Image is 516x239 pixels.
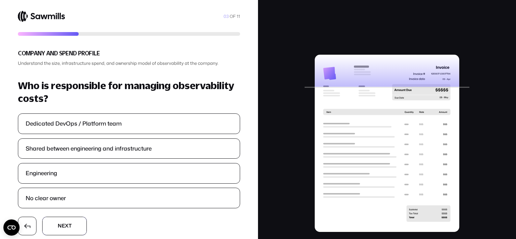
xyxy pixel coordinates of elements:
button: Open CMP widget [3,219,20,236]
button: Next question [42,217,86,235]
label: Shared between engineering and infrastructure [18,139,239,159]
p: Understand the size, infrastructure spend, and ownership model of observability at the company. [18,61,240,66]
span: 11 [237,13,240,19]
label: Dedicated DevOps / Platform team [18,114,239,134]
h2: Company and Spend Profile [18,49,240,59]
h3: Who is responsible for managing observability costs? [18,79,240,105]
span: t [69,223,72,229]
label: No clear owner [18,188,239,208]
span: x [65,223,69,229]
span: 03 [224,13,229,19]
button: Previous question [18,217,36,235]
span: N [58,223,62,229]
span: e [62,223,65,229]
span: OF [229,13,237,19]
label: Engineering [18,163,239,183]
img: progressImage.svg [323,65,451,222]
